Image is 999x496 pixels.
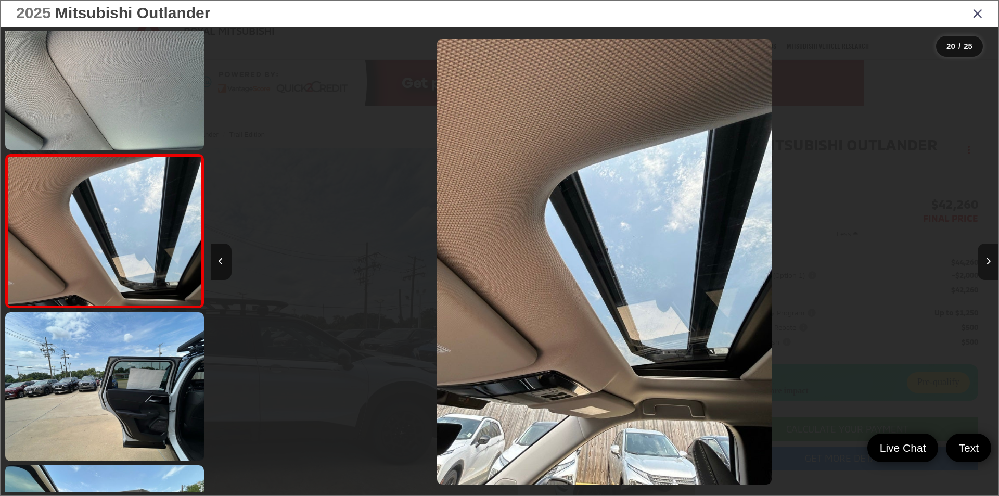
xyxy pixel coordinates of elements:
a: Live Chat [867,434,939,462]
div: 2025 Mitsubishi Outlander Trail Edition 19 [210,39,998,485]
img: 2025 Mitsubishi Outlander Trail Edition [3,311,206,463]
span: 20 [946,42,955,50]
span: 2025 [16,4,51,21]
button: Previous image [211,244,232,280]
button: Next image [978,244,998,280]
span: / [957,43,962,50]
img: 2025 Mitsubishi Outlander Trail Edition [437,39,772,485]
span: Live Chat [875,441,931,455]
span: Text [953,441,984,455]
a: Text [946,434,991,462]
img: 2025 Mitsubishi Outlander Trail Edition [6,99,203,362]
span: 25 [964,42,972,50]
span: Mitsubishi Outlander [55,4,210,21]
i: Close gallery [972,6,983,20]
